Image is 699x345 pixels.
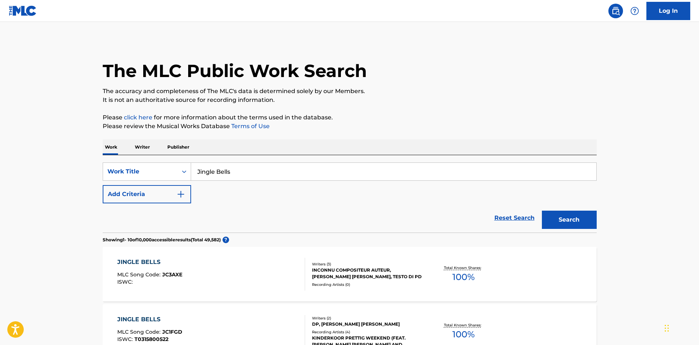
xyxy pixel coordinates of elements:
span: T0315800522 [134,336,168,342]
span: ISWC : [117,279,134,285]
span: ISWC : [117,336,134,342]
button: Add Criteria [103,185,191,203]
button: Search [542,211,597,229]
a: JINGLE BELLSMLC Song Code:JC3AXEISWC:Writers (3)INCONNU COMPOSITEUR AUTEUR, [PERSON_NAME] [PERSON... [103,247,597,302]
img: MLC Logo [9,5,37,16]
div: Help [627,4,642,18]
p: Please for more information about the terms used in the database. [103,113,597,122]
p: Publisher [165,139,191,155]
p: Please review the Musical Works Database [103,122,597,131]
span: JC3AXE [162,271,182,278]
p: It is not an authoritative source for recording information. [103,96,597,104]
span: MLC Song Code : [117,329,162,335]
a: Public Search [608,4,623,18]
div: Writers ( 3 ) [312,261,422,267]
div: JINGLE BELLS [117,258,182,267]
p: Work [103,139,119,155]
div: DP, [PERSON_NAME] [PERSON_NAME] [312,321,422,327]
p: The accuracy and completeness of The MLC's data is determined solely by our Members. [103,87,597,96]
div: Writers ( 2 ) [312,315,422,321]
span: MLC Song Code : [117,271,162,278]
span: 100 % [452,271,475,284]
form: Search Form [103,162,597,233]
div: Recording Artists ( 4 ) [312,329,422,335]
span: ? [223,237,229,243]
p: Total Known Shares: [444,322,483,328]
span: 100 % [452,328,475,341]
a: Log In [646,2,690,20]
p: Showing 1 - 10 of 10,000 accessible results (Total 49,582 ) [103,237,221,243]
img: help [630,7,639,15]
img: 9d2ae6d4665cec9f34b9.svg [176,190,185,199]
div: Work Title [107,167,173,176]
a: Reset Search [491,210,538,226]
div: Drag [665,317,669,339]
h1: The MLC Public Work Search [103,60,367,82]
img: search [611,7,620,15]
p: Total Known Shares: [444,265,483,271]
p: Writer [133,139,152,155]
div: JINGLE BELLS [117,315,182,324]
div: Recording Artists ( 0 ) [312,282,422,287]
div: INCONNU COMPOSITEUR AUTEUR, [PERSON_NAME] [PERSON_NAME], TESTO DI PD [312,267,422,280]
span: JC1FGD [162,329,182,335]
a: Terms of Use [230,123,270,130]
iframe: Chat Widget [662,310,699,345]
a: click here [124,114,152,121]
